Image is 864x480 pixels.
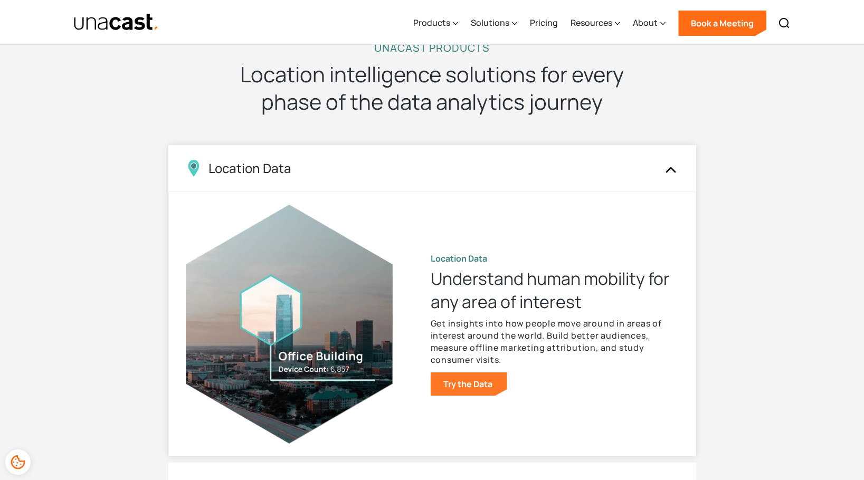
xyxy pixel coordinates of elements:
[5,449,31,475] div: Cookie Preferences
[471,2,517,45] div: Solutions
[185,160,202,177] img: Location Data icon
[471,16,509,29] div: Solutions
[633,2,666,45] div: About
[186,205,393,444] img: visualization with the image of the city of the Location Data
[530,2,558,45] a: Pricing
[221,61,643,116] h2: Location intelligence solutions for every phase of the data analytics journey
[73,13,159,32] img: Unacast text logo
[633,16,658,29] div: About
[431,267,679,313] h3: Understand human mobility for any area of interest
[778,17,791,30] img: Search icon
[73,13,159,32] a: home
[571,2,620,45] div: Resources
[374,40,490,56] h2: UNACAST PRODUCTS
[413,16,450,29] div: Products
[208,161,291,176] div: Location Data
[431,253,487,264] strong: Location Data
[431,372,507,396] a: Try the Data
[413,2,458,45] div: Products
[571,16,612,29] div: Resources
[431,318,679,366] p: Get insights into how people move around in areas of interest around the world. Build better audi...
[678,11,766,36] a: Book a Meeting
